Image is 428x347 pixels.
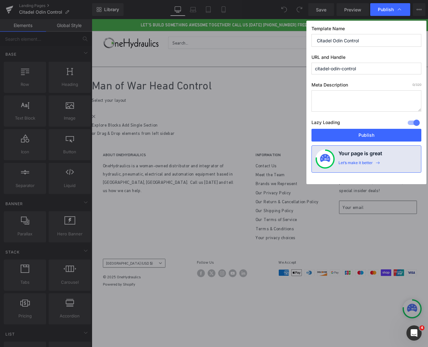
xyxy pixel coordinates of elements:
a: My account [350,24,357,31]
a: Our Privacy Policy [187,193,260,203]
a: Our Terms of Service [187,224,260,234]
a: Follow us on Twitter [132,286,141,295]
span: Information [187,152,216,157]
label: Template Name [311,26,421,34]
button: Subscribe [283,226,325,242]
span: 4 [419,325,425,330]
button: Publish [311,129,421,142]
label: URL and Handle [311,54,421,63]
a: 0 [362,23,370,31]
span: 0 [368,21,375,27]
img: OneHydraulics [13,20,76,34]
a: Follow us on LinkedIn [169,286,177,295]
a: Follow us on Instagram [144,286,153,295]
a: Your privacy choices [187,245,260,255]
img: onboarding-status.svg [320,154,330,164]
label: Lazy Loading [311,118,340,129]
a: Follow us on Facebook [120,286,129,295]
span: 0 [412,83,414,87]
button: [GEOGRAPHIC_DATA] (USD $) [13,274,84,284]
div: Let’s make it better [338,160,373,169]
input: Search... [87,20,322,34]
a: Terms & Conditions [187,234,260,245]
span: Publish [378,7,394,12]
span: About OneHydraulics [13,152,62,157]
button: About OneHydraulics [13,151,165,159]
a: Our Shipping Policy [187,214,260,224]
p: We Accept [213,274,371,282]
iframe: Intercom live chat [406,325,422,341]
p: Sign up to receive our FREE Newsletter [DATE]! Be the first to know about new product launches, v... [283,163,371,201]
a: Contact Us [187,162,260,172]
a: Our Return & Cancellation Policy [187,203,260,213]
a: Brands we Represent [187,183,260,193]
p: Newsletter [283,151,371,159]
p: OneHydraulics is a woman-owned distributor and integrator of hydraulic, pneumatic, electrical and... [13,163,165,201]
button: Search [322,20,338,34]
label: Meta Description [311,82,421,90]
a: Follow us on YouTube [157,286,165,295]
p: © 2025 OneHydraulics [13,290,84,307]
a: Powered by Shopify [13,301,50,306]
p: Follow Us [120,274,177,282]
span: /320 [412,83,421,87]
button: Information [187,151,260,159]
h4: Your page is great [338,149,382,160]
a: Add Single Section [35,118,75,124]
a: Meet the Team [187,172,260,183]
